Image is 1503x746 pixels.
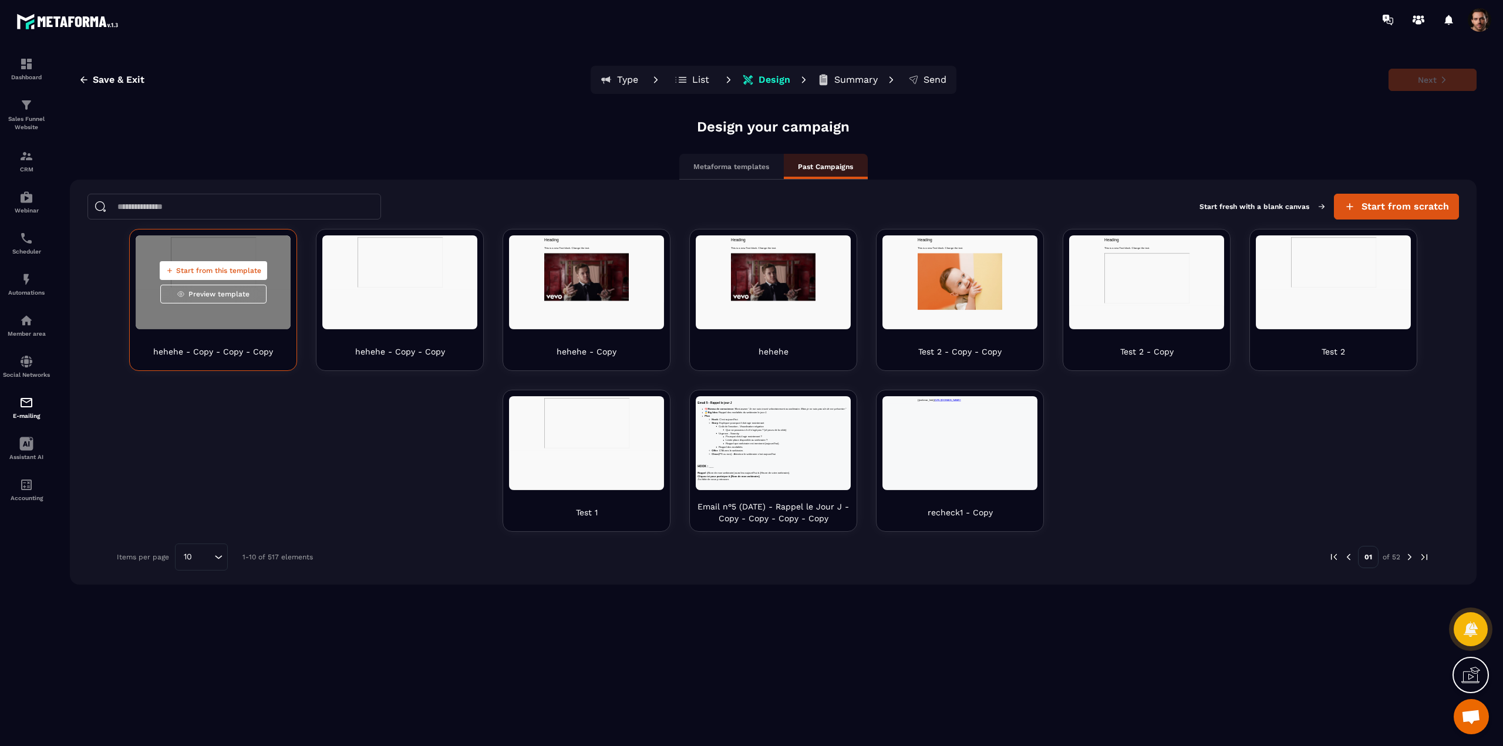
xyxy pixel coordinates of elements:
[834,74,878,86] p: Summary
[798,162,853,171] p: Past Campaigns
[696,501,851,524] p: Email n°5 (DATE) - Rappel le Jour J - Copy - Copy - Copy - Copy
[117,36,399,48] p: This is a new Text block. Change the text.
[3,222,50,264] a: schedulerschedulerScheduler
[901,68,954,92] button: Send
[29,48,510,60] li: 🥇 : Rappel des modalités du webinaire le jour J.
[666,68,719,92] button: List
[6,15,510,27] h3: Email 5 - Rappel le jour J
[100,129,510,140] li: Pourquoi doit-il agir maintenant ?
[19,272,33,286] img: automations
[918,346,1002,357] p: Test 2 - Copy - Copy
[3,330,50,337] p: Member area
[1322,346,1345,357] p: Test 2
[19,396,33,410] img: email
[1199,202,1325,211] p: Start fresh with a blank canvas
[70,69,153,90] button: Save & Exit
[100,140,510,152] li: Limite place disponible au webinaire ?
[3,289,50,296] p: Automations
[1362,201,1449,212] span: Start from scratch
[693,162,769,171] p: Metaforma templates
[53,72,73,81] strong: Hook
[814,68,881,92] button: Summary
[53,186,510,198] li: (PS ou non) : Attention le webinaire c’est aujourd’hui
[1419,552,1430,562] img: next
[19,313,33,328] img: automations
[6,227,510,239] h3: HOOK : ___
[3,48,50,89] a: formationformationDashboard
[175,544,228,571] div: Search for option
[3,74,50,80] p: Dashboard
[557,346,616,357] p: hehehe - Copy
[739,68,794,92] button: Design
[759,74,790,86] p: Design
[19,190,33,204] img: automations
[3,264,50,305] a: automationsautomationsAutomations
[3,305,50,346] a: automationsautomationsMember area
[188,289,250,299] span: Preview template
[3,454,50,460] p: Assistant AI
[1383,552,1400,562] p: of 52
[178,37,501,46] em: Je me suis inscrit volontairement au webinaire. Mais je ne suis pas sûr de me présenter.”
[3,469,50,510] a: accountantaccountantAccounting
[3,115,50,131] p: Sales Funnel Website
[160,261,267,280] button: Start from this template
[19,231,33,245] img: scheduler
[3,181,50,222] a: automationsautomationsWebinar
[117,6,399,24] h1: Heading
[53,174,510,186] li: : CTA vers le webinaire.
[29,36,510,48] li: 🧠 : Most-aware “
[1334,194,1459,220] button: Start from scratch
[76,163,510,175] li: Rappel des modalités
[19,149,33,163] img: formation
[196,551,211,563] input: Search for option
[100,106,510,117] li: Que se passera-t-il s’il n’agit pas ? (cf peurs de la cible)
[6,248,510,260] p: {Nom de mon webinaire} aura lieu aujourd’hui à {Heure de votre webinaire}.
[100,151,510,163] li: Rappel que webinaire est imminent (aujourd’hui).
[6,249,38,258] strong: Rappel :
[180,551,196,563] span: 10
[53,175,72,184] strong: Offer
[924,74,946,86] p: Send
[29,60,47,70] strong: Plan
[93,74,144,86] span: Save & Exit
[928,507,993,518] p: recheck1 - Copy
[153,346,273,357] p: hehehe - Copy - Copy - Copy
[3,387,50,428] a: emailemailE-mailing
[53,83,510,175] li: : Expliquer pourquoi il doit agir maintenant
[3,166,50,173] p: CRM
[3,428,50,469] a: Assistant AI
[39,37,125,46] strong: Niveau de conscience
[53,71,510,83] li: : C’est aujourd’hui.
[6,271,510,283] p: J’ai hâte de vous y retrouver.
[19,98,33,112] img: formation
[1343,552,1354,562] img: prev
[76,94,510,117] li: Coût de l’inaction - Visualisation négative
[160,285,267,303] button: Preview template
[174,6,261,16] a: [URL][DOMAIN_NAME]
[697,117,850,136] p: Design your campaign
[6,261,213,270] strong: Cliquez ici pour participer à {Nom de mon webinaire}
[3,248,50,255] p: Scheduler
[1404,552,1415,562] img: next
[3,89,50,140] a: formationformationSales Funnel Website
[3,346,50,387] a: social-networksocial-networkSocial Networks
[576,507,598,518] p: Test 1
[16,11,122,32] img: logo
[53,83,74,93] strong: Story
[617,74,638,86] p: Type
[19,355,33,369] img: social-network
[19,57,33,71] img: formation
[3,413,50,419] p: E-mailing
[3,372,50,378] p: Social Networks
[3,495,50,501] p: Accounting
[1454,699,1489,734] div: Open chat
[3,207,50,214] p: Webinar
[692,74,709,86] p: List
[3,140,50,181] a: formationformationCRM
[39,49,71,58] strong: Big Idea
[76,117,510,163] li: Urgence - Scarcity
[759,346,788,357] p: hehehe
